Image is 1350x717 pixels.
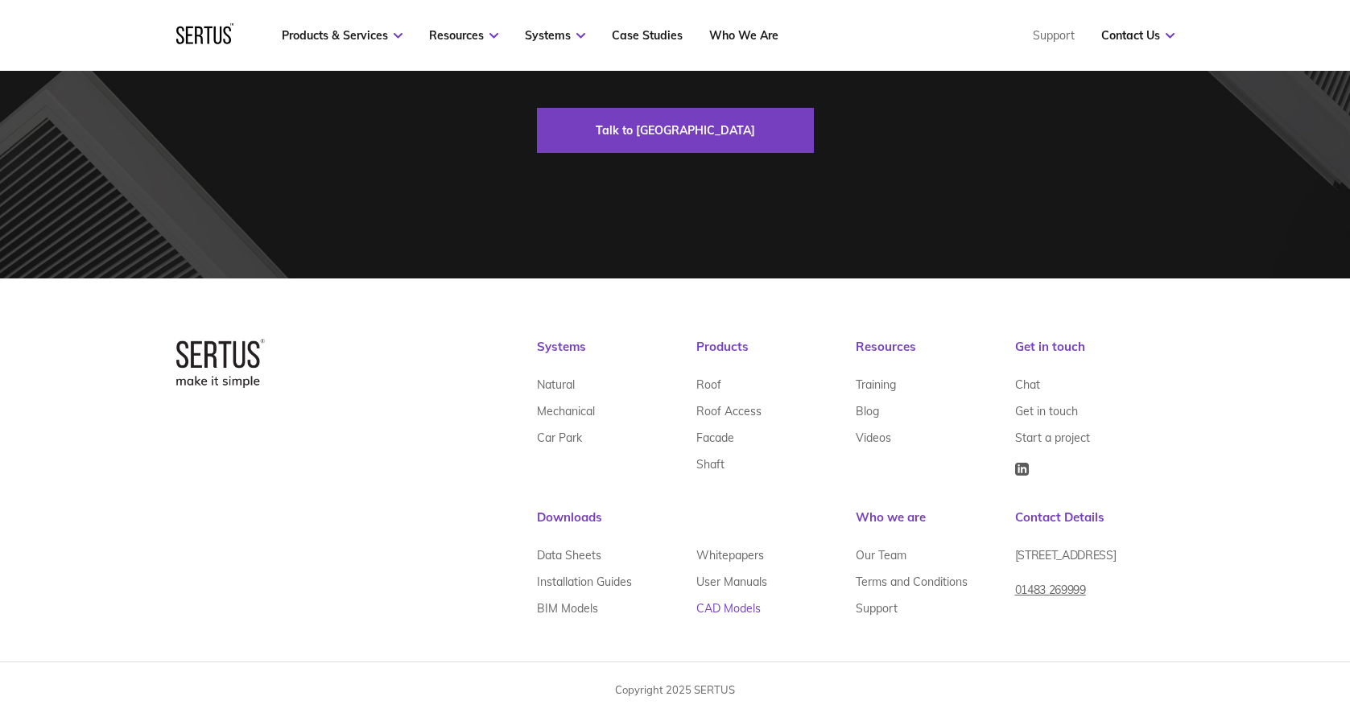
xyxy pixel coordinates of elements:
div: Contact Details [1015,509,1175,542]
div: Resources [856,339,1015,371]
a: Case Studies [612,28,683,43]
a: BIM Models [537,595,598,621]
a: Data Sheets [537,542,601,568]
div: Downloads [537,509,856,542]
a: Whitepapers [696,542,764,568]
div: Products [696,339,856,371]
a: Installation Guides [537,568,632,595]
a: 01483 269999 [1015,576,1086,616]
a: Videos [856,424,891,451]
a: Natural [537,371,575,398]
a: Car Park [537,424,582,451]
div: Systems [537,339,696,371]
a: Facade [696,424,734,451]
a: Support [1033,28,1075,43]
a: User Manuals [696,568,767,595]
a: Resources [429,28,498,43]
div: Get in touch [1015,339,1175,371]
span: [STREET_ADDRESS] [1015,548,1117,562]
div: Who we are [856,509,1015,542]
a: Terms and Conditions [856,568,968,595]
a: Chat [1015,371,1040,398]
a: Get in touch [1015,398,1078,424]
a: Our Team [856,542,906,568]
a: Mechanical [537,398,595,424]
a: Shaft [696,451,725,477]
a: Systems [525,28,585,43]
img: logo-box-2bec1e6d7ed5feb70a4f09a85fa1bbdd.png [176,339,265,387]
a: Roof Access [696,398,762,424]
a: Blog [856,398,879,424]
img: Icon [1015,463,1029,476]
a: Support [856,595,898,621]
a: Start a project [1015,424,1090,451]
a: Training [856,371,896,398]
a: Roof [696,371,721,398]
a: Products & Services [282,28,403,43]
a: Who We Are [709,28,778,43]
a: Contact Us [1101,28,1175,43]
a: CAD Models [696,595,761,621]
a: Talk to [GEOGRAPHIC_DATA] [537,108,814,153]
